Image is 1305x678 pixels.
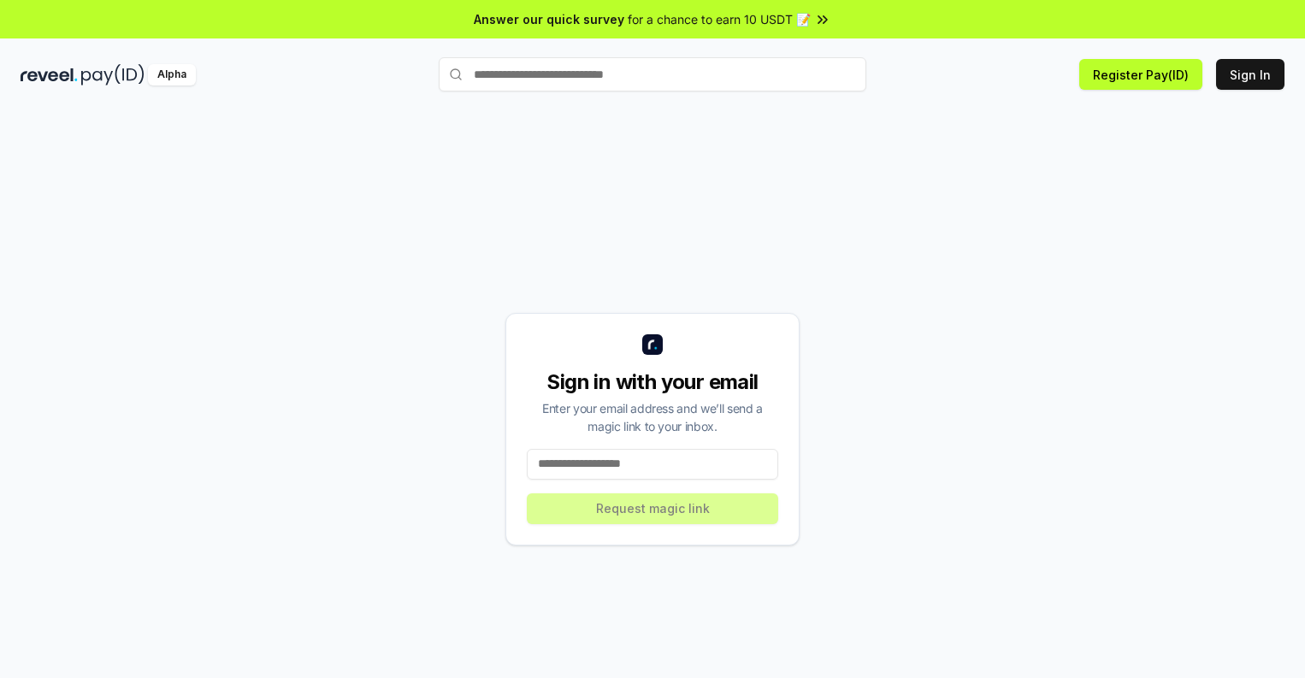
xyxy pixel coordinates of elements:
div: Sign in with your email [527,368,778,396]
button: Register Pay(ID) [1079,59,1202,90]
span: Answer our quick survey [474,10,624,28]
div: Alpha [148,64,196,85]
div: Enter your email address and we’ll send a magic link to your inbox. [527,399,778,435]
img: pay_id [81,64,145,85]
span: for a chance to earn 10 USDT 📝 [628,10,811,28]
button: Sign In [1216,59,1284,90]
img: logo_small [642,334,663,355]
img: reveel_dark [21,64,78,85]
